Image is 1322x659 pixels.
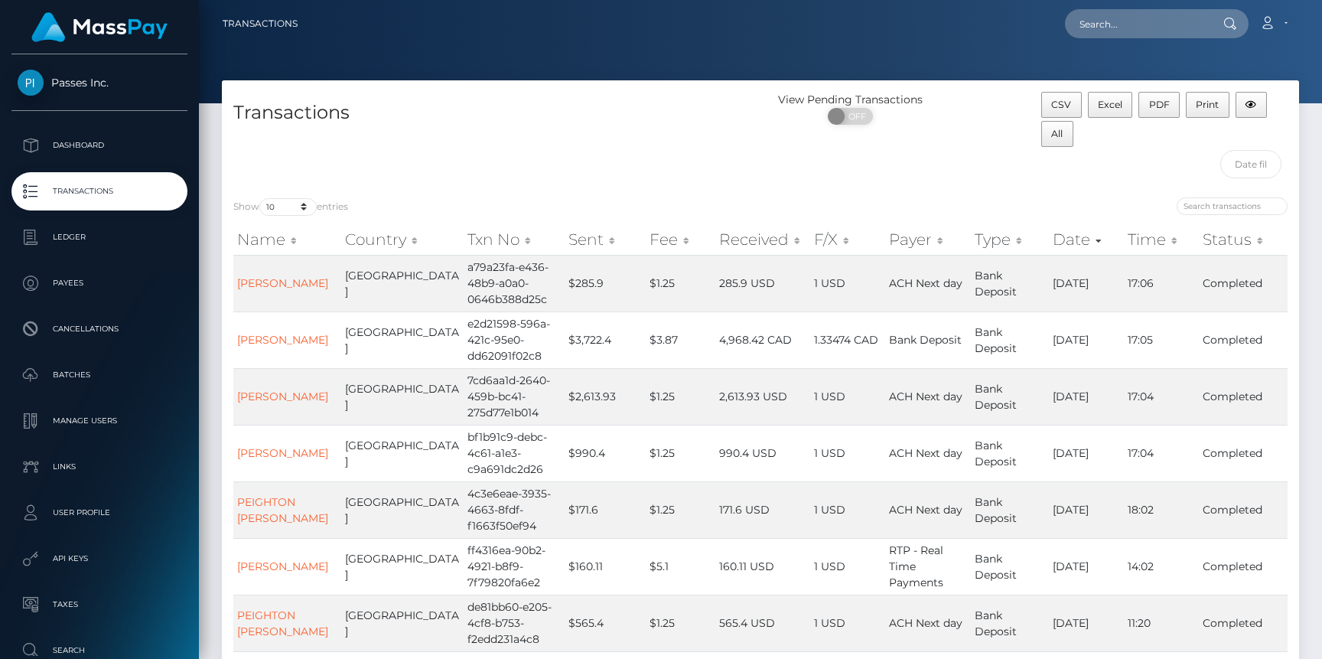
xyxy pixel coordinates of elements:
td: $2,613.93 [565,368,646,425]
td: $3.87 [646,312,715,368]
span: Passes Inc. [11,76,187,90]
td: Bank Deposit [971,425,1049,481]
input: Date filter [1220,150,1282,178]
td: Completed [1199,481,1288,538]
td: [DATE] [1049,368,1124,425]
button: CSV [1041,92,1082,118]
span: Bank Deposit [889,333,962,347]
td: 4c3e6eae-3935-4663-8fdf-f1663f50ef94 [464,481,565,538]
input: Search transactions [1177,197,1288,215]
td: 160.11 USD [715,538,810,595]
td: 1 USD [810,595,886,651]
td: [GEOGRAPHIC_DATA] [341,368,464,425]
td: $1.25 [646,595,715,651]
td: $990.4 [565,425,646,481]
th: F/X: activate to sort column ascending [810,224,886,255]
td: $1.25 [646,255,715,312]
td: [GEOGRAPHIC_DATA] [341,255,464,312]
th: Name: activate to sort column ascending [233,224,341,255]
td: 1 USD [810,368,886,425]
a: API Keys [11,540,187,578]
td: ff4316ea-90b2-4921-b8f9-7f79820fa6e2 [464,538,565,595]
td: 11:20 [1124,595,1200,651]
span: RTP - Real Time Payments [889,543,943,589]
td: Completed [1199,425,1288,481]
td: [GEOGRAPHIC_DATA] [341,538,464,595]
a: [PERSON_NAME] [237,390,328,403]
a: PEIGHTON [PERSON_NAME] [237,608,328,638]
td: Completed [1199,255,1288,312]
a: [PERSON_NAME] [237,333,328,347]
td: 14:02 [1124,538,1200,595]
td: $1.25 [646,425,715,481]
p: Transactions [18,180,181,203]
td: 1 USD [810,255,886,312]
td: a79a23fa-e436-48b9-a0a0-0646b388d25c [464,255,565,312]
img: MassPay Logo [31,12,168,42]
td: Bank Deposit [971,595,1049,651]
td: [GEOGRAPHIC_DATA] [341,595,464,651]
td: e2d21598-596a-421c-95e0-dd62091f02c8 [464,312,565,368]
p: Manage Users [18,409,181,432]
p: Batches [18,364,181,387]
td: [DATE] [1049,481,1124,538]
td: 1 USD [810,425,886,481]
th: Country: activate to sort column ascending [341,224,464,255]
p: Cancellations [18,318,181,341]
span: ACH Next day [889,503,962,517]
td: Bank Deposit [971,481,1049,538]
td: [GEOGRAPHIC_DATA] [341,312,464,368]
span: ACH Next day [889,276,962,290]
a: Batches [11,356,187,394]
td: 18:02 [1124,481,1200,538]
a: [PERSON_NAME] [237,276,328,290]
td: [GEOGRAPHIC_DATA] [341,425,464,481]
th: Type: activate to sort column ascending [971,224,1049,255]
a: Dashboard [11,126,187,165]
td: 565.4 USD [715,595,810,651]
td: Bank Deposit [971,312,1049,368]
td: 1 USD [810,538,886,595]
td: $565.4 [565,595,646,651]
td: [DATE] [1049,255,1124,312]
td: Completed [1199,538,1288,595]
td: $3,722.4 [565,312,646,368]
a: Cancellations [11,310,187,348]
td: [DATE] [1049,312,1124,368]
a: [PERSON_NAME] [237,446,328,460]
td: Bank Deposit [971,368,1049,425]
td: 17:06 [1124,255,1200,312]
button: Column visibility [1236,92,1267,118]
td: 17:04 [1124,425,1200,481]
div: View Pending Transactions [760,92,940,108]
span: PDF [1149,99,1170,110]
a: Transactions [11,172,187,210]
td: Bank Deposit [971,538,1049,595]
td: 171.6 USD [715,481,810,538]
th: Received: activate to sort column ascending [715,224,810,255]
p: Links [18,455,181,478]
p: Ledger [18,226,181,249]
td: 17:05 [1124,312,1200,368]
td: $160.11 [565,538,646,595]
span: ACH Next day [889,446,962,460]
td: Completed [1199,312,1288,368]
th: Status: activate to sort column ascending [1199,224,1288,255]
span: ACH Next day [889,390,962,403]
span: OFF [836,108,874,125]
td: Completed [1199,595,1288,651]
td: 4,968.42 CAD [715,312,810,368]
td: 1.33474 CAD [810,312,886,368]
a: Ledger [11,218,187,256]
a: User Profile [11,494,187,532]
th: Sent: activate to sort column ascending [565,224,646,255]
p: API Keys [18,547,181,570]
th: Time: activate to sort column ascending [1124,224,1200,255]
td: 285.9 USD [715,255,810,312]
a: [PERSON_NAME] [237,559,328,573]
th: Txn No: activate to sort column ascending [464,224,565,255]
p: Payees [18,272,181,295]
a: Payees [11,264,187,302]
td: 2,613.93 USD [715,368,810,425]
button: PDF [1138,92,1180,118]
